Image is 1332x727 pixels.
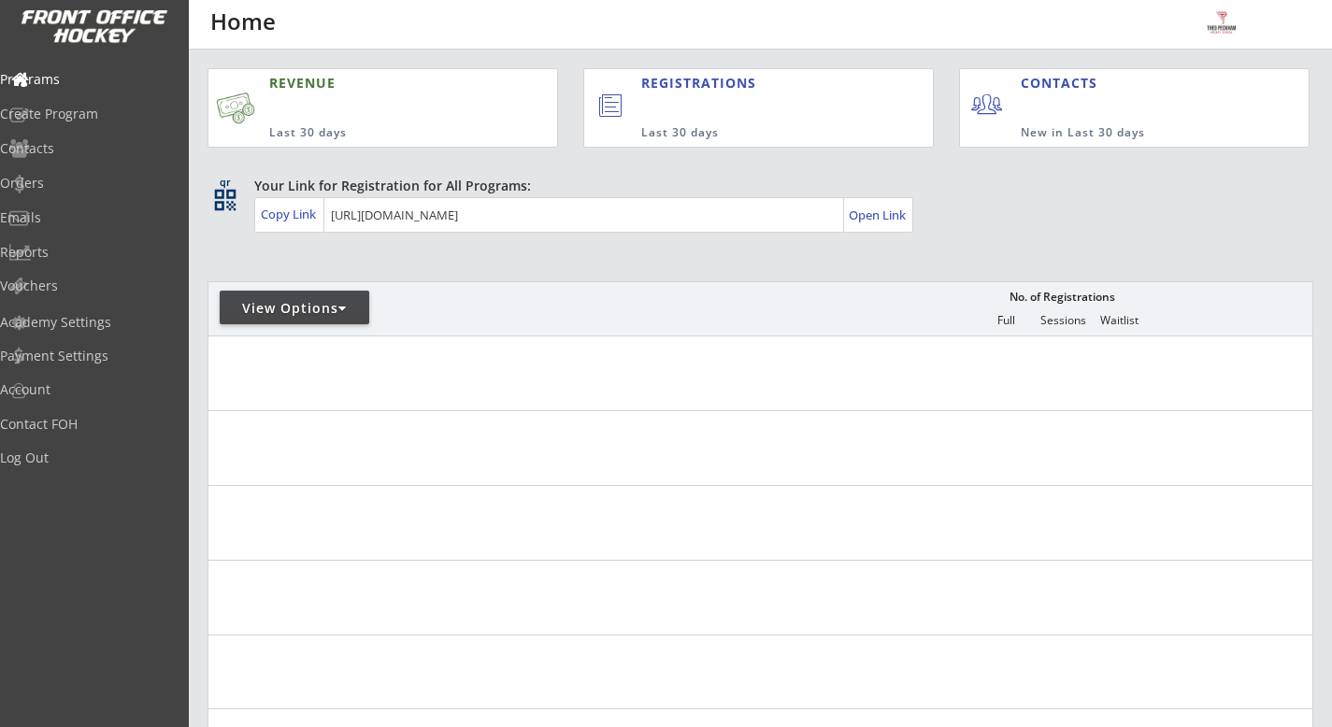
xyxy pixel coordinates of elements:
div: Open Link [849,207,908,223]
div: Your Link for Registration for All Programs: [254,177,1255,195]
div: REVENUE [269,74,471,93]
a: Open Link [849,202,908,228]
div: Full [978,314,1034,327]
div: Sessions [1035,314,1091,327]
div: Last 30 days [269,125,471,141]
div: REGISTRATIONS [641,74,850,93]
button: qr_code [211,186,239,214]
div: Copy Link [261,206,320,222]
div: Last 30 days [641,125,856,141]
div: CONTACTS [1021,74,1106,93]
div: New in Last 30 days [1021,125,1222,141]
div: No. of Registrations [1004,291,1120,304]
div: qr [213,177,236,189]
div: Waitlist [1091,314,1147,327]
div: View Options [220,299,369,318]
